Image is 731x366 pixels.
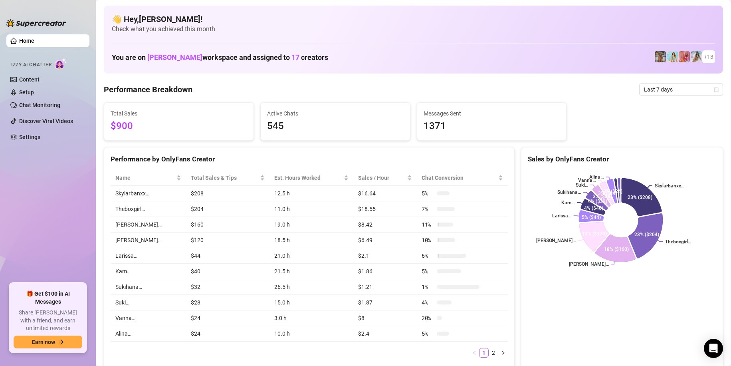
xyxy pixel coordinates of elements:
[424,119,560,134] span: 1371
[644,84,718,95] span: Last 7 days
[267,119,404,134] span: 545
[353,186,417,201] td: $16.64
[679,51,690,62] img: Vanna (@playtimewithvannarose)
[269,326,353,342] td: 10.0 h
[19,76,40,83] a: Content
[353,264,417,279] td: $1.86
[186,233,269,248] td: $120
[422,267,434,276] span: 5 %
[470,348,479,358] li: Previous Page
[186,326,269,342] td: $24
[498,348,508,358] button: right
[186,248,269,264] td: $44
[561,200,574,205] text: Kam…
[655,183,684,189] text: Skylarbanxx…
[353,170,417,186] th: Sales / Hour
[424,109,560,118] span: Messages Sent
[536,238,576,243] text: [PERSON_NAME]…
[269,217,353,233] td: 19.0 h
[269,201,353,217] td: 11.0 h
[186,264,269,279] td: $40
[186,217,269,233] td: $160
[111,119,247,134] span: $900
[186,170,269,186] th: Total Sales & Tips
[470,348,479,358] button: left
[498,348,508,358] li: Next Page
[269,279,353,295] td: 26.5 h
[353,233,417,248] td: $6.49
[358,173,406,182] span: Sales / Hour
[111,295,186,310] td: Suki…
[186,186,269,201] td: $208
[704,339,723,358] div: Open Intercom Messenger
[552,213,571,219] text: Larissa…
[14,336,82,348] button: Earn nowarrow-right
[472,350,477,355] span: left
[19,102,60,108] a: Chat Monitoring
[186,295,269,310] td: $28
[665,239,691,245] text: Theboxgirl…
[667,51,678,62] img: Ellie (@ellienovaxxx)
[269,186,353,201] td: 12.5 h
[269,248,353,264] td: 21.0 h
[353,310,417,326] td: $8
[704,52,713,61] span: + 13
[111,248,186,264] td: Larissa…
[422,173,497,182] span: Chat Conversion
[479,348,489,358] li: 1
[58,339,64,345] span: arrow-right
[479,348,488,357] a: 1
[589,174,604,180] text: Alina…
[691,51,702,62] img: Niya (@starniye)
[655,51,666,62] img: Alina (@onlyalinajade)
[14,290,82,306] span: 🎁 Get $100 in AI Messages
[422,189,434,198] span: 5 %
[422,282,434,291] span: 1 %
[186,279,269,295] td: $32
[353,217,417,233] td: $8.42
[576,182,588,188] text: Suki…
[111,326,186,342] td: Alina…
[269,233,353,248] td: 18.5 h
[19,134,40,140] a: Settings
[714,87,719,92] span: calendar
[269,295,353,310] td: 15.0 h
[569,262,609,267] text: [PERSON_NAME]…
[186,201,269,217] td: $204
[267,109,404,118] span: Active Chats
[111,186,186,201] td: Skylarbanxx…
[353,326,417,342] td: $2.4
[19,38,34,44] a: Home
[353,248,417,264] td: $2.1
[19,118,73,124] a: Discover Viral Videos
[6,19,66,27] img: logo-BBDzfeDw.svg
[422,236,434,245] span: 10 %
[115,173,175,182] span: Name
[191,173,258,182] span: Total Sales & Tips
[291,53,299,62] span: 17
[111,279,186,295] td: Sukihana…
[32,339,55,345] span: Earn now
[14,309,82,332] span: Share [PERSON_NAME] with a friend, and earn unlimited rewards
[111,170,186,186] th: Name
[111,310,186,326] td: Vanna…
[186,310,269,326] td: $24
[422,205,434,213] span: 7 %
[111,109,247,118] span: Total Sales
[111,154,508,165] div: Performance by OnlyFans Creator
[111,201,186,217] td: Theboxgirl…
[269,264,353,279] td: 21.5 h
[422,220,434,229] span: 11 %
[147,53,202,62] span: [PERSON_NAME]
[489,348,498,358] li: 2
[422,298,434,307] span: 4 %
[501,350,505,355] span: right
[112,25,715,34] span: Check what you achieved this month
[422,329,434,338] span: 5 %
[528,154,716,165] div: Sales by OnlyFans Creator
[269,310,353,326] td: 3.0 h
[104,84,192,95] h4: Performance Breakdown
[111,264,186,279] td: Kam…
[417,170,508,186] th: Chat Conversion
[19,89,34,95] a: Setup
